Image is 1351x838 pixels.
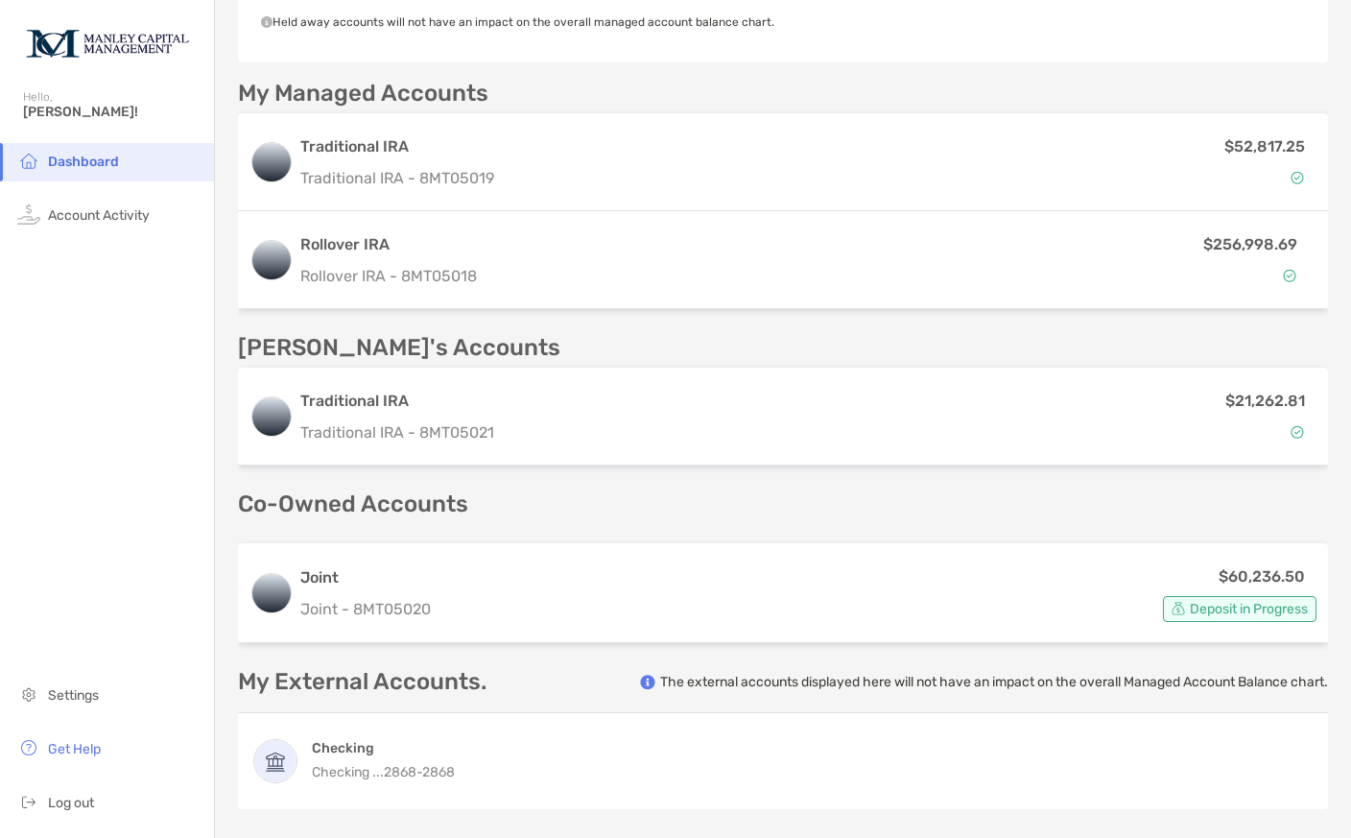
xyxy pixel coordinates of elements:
img: settings icon [17,682,40,706]
span: Log out [48,795,94,811]
h4: Checking [312,739,455,757]
img: logo account [252,574,291,612]
p: Co-Owned Accounts [238,492,1328,516]
p: My Managed Accounts [238,82,488,106]
img: activity icon [17,203,40,226]
h3: Joint [300,566,431,589]
img: Checking ...2868 [254,740,296,782]
span: Held away accounts will not have an impact on the overall managed account balance chart. [261,15,774,29]
span: [PERSON_NAME]! [23,104,202,120]
h3: Traditional IRA [300,135,494,158]
img: household icon [17,149,40,172]
h3: Traditional IRA [300,390,494,413]
p: Rollover IRA - 8MT05018 [300,264,936,288]
p: Joint - 8MT05020 [300,597,431,621]
p: $60,236.50 [1219,564,1305,588]
p: $256,998.69 [1203,232,1297,256]
img: Account Status icon [1291,171,1304,184]
p: [PERSON_NAME]'s Accounts [238,336,560,360]
p: My External Accounts. [238,670,486,694]
span: 2868 [422,764,455,780]
span: Settings [48,687,99,704]
span: Get Help [48,741,101,757]
h3: Rollover IRA [300,233,936,256]
p: Traditional IRA - 8MT05019 [300,166,494,190]
img: Zoe Logo [23,8,191,77]
img: logo account [252,143,291,181]
img: logo account [252,241,291,279]
p: $21,262.81 [1225,389,1305,413]
img: Account Status icon [1172,602,1185,615]
span: Deposit in Progress [1190,604,1308,614]
img: Account Status icon [1283,269,1296,282]
span: Account Activity [48,207,150,224]
span: Dashboard [48,154,119,170]
img: Account Status icon [1291,425,1304,439]
p: The external accounts displayed here will not have an impact on the overall Managed Account Balan... [660,673,1328,691]
img: logout icon [17,790,40,813]
img: info [640,675,655,690]
p: $52,817.25 [1224,134,1305,158]
span: Checking ...2868 - [312,764,422,780]
p: Traditional IRA - 8MT05021 [300,420,494,444]
img: logo account [252,397,291,436]
img: get-help icon [17,736,40,759]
